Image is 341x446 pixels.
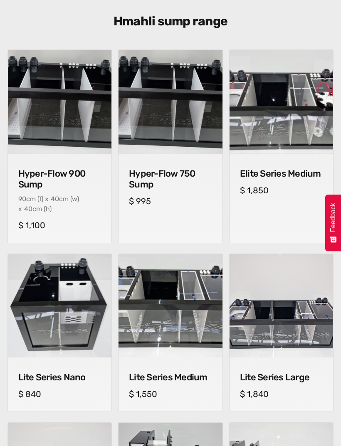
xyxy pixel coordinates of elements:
[18,220,101,230] h5: $ 1,100
[118,254,223,412] a: Lite Series MediumLite Series MediumLite Series Medium$ 1,550
[240,389,323,399] h5: $ 1,840
[7,49,112,243] a: Hyper-Flow 900 Sump Hyper-Flow 900 Sump Hyper-Flow 900 Sump90cm (l) x40cm (w) x40cm (h)$ 1,100
[230,254,334,358] img: Lite Series Large
[7,254,112,412] a: Lite Series NanoLite Series NanoLite Series Nano$ 840
[229,49,334,243] a: Elite Series MediumElite Series MediumElite Series Medium$ 1,850
[240,185,323,195] h5: $ 1,850
[229,254,334,412] a: Lite Series LargeLite Series LargeLite Series Large$ 1,840
[325,195,341,251] button: Feedback - Show survey
[8,254,112,358] img: Lite Series Nano
[129,196,212,206] h5: $ 995
[119,50,222,154] img: Hyper-Flow 750 Sump
[51,195,59,203] div: 40
[10,14,331,29] h3: Hmahli sump range
[8,50,112,154] img: Hyper-Flow 900 Sump
[240,372,323,383] h4: Lite Series Large
[230,50,334,154] img: Elite Series Medium
[18,195,79,213] div: cm (w) x
[18,195,26,203] div: 90
[119,254,222,358] img: Lite Series Medium
[24,205,32,213] div: 40
[32,205,52,213] div: cm (h)
[129,389,212,399] h5: $ 1,550
[26,195,49,203] div: cm (l) x
[18,372,101,383] h4: Lite Series Nano
[18,168,101,190] h4: Hyper-Flow 900 Sump
[129,168,212,190] h4: Hyper-Flow 750 Sump
[129,372,212,383] h4: Lite Series Medium
[18,389,101,399] h5: $ 840
[240,168,323,179] h4: Elite Series Medium
[329,203,337,232] span: Feedback
[118,49,223,243] a: Hyper-Flow 750 Sump Hyper-Flow 750 Sump Hyper-Flow 750 Sump$ 995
